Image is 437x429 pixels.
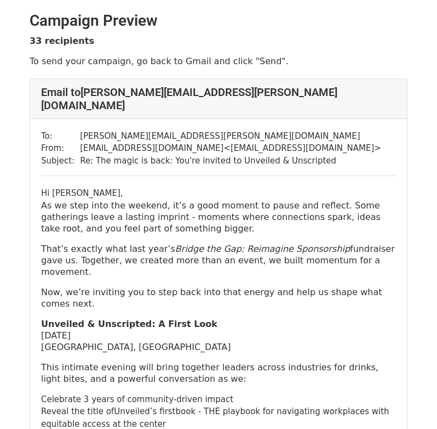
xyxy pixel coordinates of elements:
[114,407,175,416] span: Unveiled’s first
[41,319,217,329] strong: Unveiled & Unscripted: A First Look
[80,155,381,167] td: Re: The magic is back: You're invited to Unveiled & Unscripted
[30,12,407,30] h2: Campaign Preview
[175,244,350,254] em: Bridge the Gap: Reimagine Sponsorship
[41,318,396,353] p: [DATE] [GEOGRAPHIC_DATA], [GEOGRAPHIC_DATA]
[41,243,396,278] p: That’s exactly what last year’s fundraiser gave us. Together, we created more than an event, we b...
[30,36,94,46] strong: 33 recipients
[41,200,396,234] p: As we step into the weekend, it’s a good moment to pause and reflect. Some gatherings leave a las...
[41,362,396,385] p: This intimate evening will bring together leaders across industries for drinks, light bites, and ...
[41,86,396,112] h4: Email to [PERSON_NAME][EMAIL_ADDRESS][PERSON_NAME][DOMAIN_NAME]
[41,187,396,200] div: Hi [PERSON_NAME],
[41,142,80,155] td: From:
[41,286,396,309] p: Now, we’re inviting you to step back into that energy and help us shape what comes next.
[80,130,381,143] td: [PERSON_NAME][EMAIL_ADDRESS][PERSON_NAME][DOMAIN_NAME]
[41,393,396,406] li: Celebrate 3 years of community-driven impact
[80,142,381,155] td: [EMAIL_ADDRESS][DOMAIN_NAME] < [EMAIL_ADDRESS][DOMAIN_NAME] >
[41,130,80,143] td: To:
[30,55,407,67] p: To send your campaign, go back to Gmail and click "Send".
[41,155,80,167] td: Subject:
